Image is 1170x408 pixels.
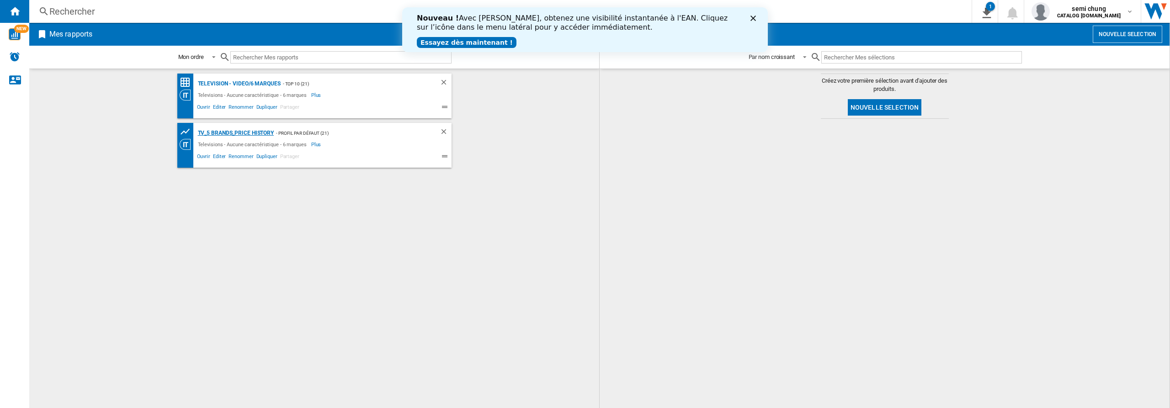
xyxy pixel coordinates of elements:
div: Par nom croissant [749,53,795,60]
input: Rechercher Mes sélections [821,51,1022,64]
div: Tableau des prix des produits [180,126,196,138]
span: Renommer [227,152,255,163]
span: NEW [14,25,29,33]
span: Créez votre première sélection avant d'ajouter des produits. [821,77,949,93]
div: Supprimer [440,127,452,139]
span: Editer [212,152,227,163]
div: - Top 10 (21) [281,78,421,90]
div: TV_5 Brands_Price History [196,127,274,139]
img: alerts-logo.svg [9,51,20,62]
span: Partager [279,103,301,114]
div: Mon ordre [178,53,204,60]
span: Partager [279,152,301,163]
div: Televisions - Aucune caractéristique - 6 marques [196,139,311,150]
h2: Mes rapports [48,26,94,43]
div: Matrice des prix [180,77,196,88]
span: semi chung [1057,4,1121,13]
span: Renommer [227,103,255,114]
div: Television - video/6 marques [196,78,281,90]
div: - Profil par défaut (21) [274,127,421,139]
div: Vision Catégorie [180,90,196,101]
iframe: Intercom live chat banner [402,7,768,52]
img: wise-card.svg [9,28,21,40]
span: Editer [212,103,227,114]
b: CATALOG [DOMAIN_NAME] [1057,13,1121,19]
button: Nouvelle selection [1093,26,1162,43]
span: Dupliquer [255,103,279,114]
div: Supprimer [440,78,452,90]
div: Vision Catégorie [180,139,196,150]
div: Televisions - Aucune caractéristique - 6 marques [196,90,311,101]
div: Rechercher [49,5,948,18]
span: Plus [311,90,323,101]
span: Ouvrir [196,103,212,114]
img: profile.jpg [1032,2,1050,21]
input: Rechercher Mes rapports [230,51,452,64]
span: Plus [311,139,323,150]
div: 1 [986,2,995,11]
span: Dupliquer [255,152,279,163]
span: Ouvrir [196,152,212,163]
button: Nouvelle selection [848,99,922,116]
